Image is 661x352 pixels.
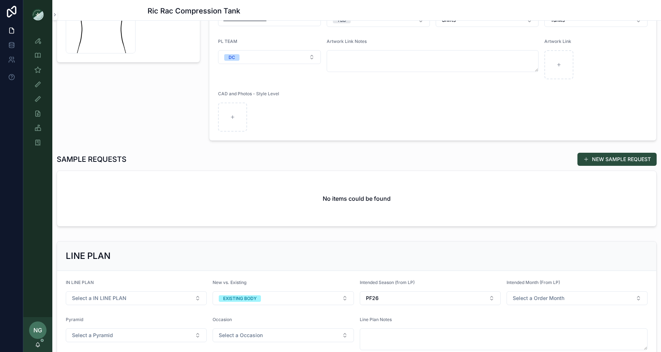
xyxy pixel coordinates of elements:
[513,295,564,302] span: Select a Order Month
[66,250,110,262] h2: LINE PLAN
[360,280,415,285] span: Intended Season (from LP)
[507,291,648,305] button: Select Button
[148,6,240,16] h1: Ric Rac Compression Tank
[72,332,113,339] span: Select a Pyramid
[32,9,44,20] img: App logo
[229,54,235,61] div: DC
[66,328,207,342] button: Select Button
[507,280,560,285] span: Intended Month (From LP)
[218,39,237,44] span: PL TEAM
[66,317,83,322] span: Pyramid
[23,29,52,159] div: scrollable content
[544,39,571,44] span: Artwork Link
[360,291,501,305] button: Select Button
[577,153,657,166] button: NEW SAMPLE REQUEST
[213,280,246,285] span: New vs. Existing
[66,280,94,285] span: IN LINE PLAN
[57,154,126,164] h1: SAMPLE REQUESTS
[72,295,126,302] span: Select a IN LINE PLAN
[213,328,354,342] button: Select Button
[218,91,279,96] span: CAD and Photos - Style Level
[327,39,367,44] span: Artwork Link Notes
[323,194,391,203] h2: No items could be found
[360,317,392,322] span: Line Plan Notes
[218,50,321,64] button: Select Button
[219,332,263,339] span: Select a Occasion
[66,291,207,305] button: Select Button
[366,295,379,302] span: PF26
[33,326,42,335] span: NG
[213,291,354,305] button: Select Button
[213,317,232,322] span: Occasion
[223,295,257,302] div: EXISTING BODY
